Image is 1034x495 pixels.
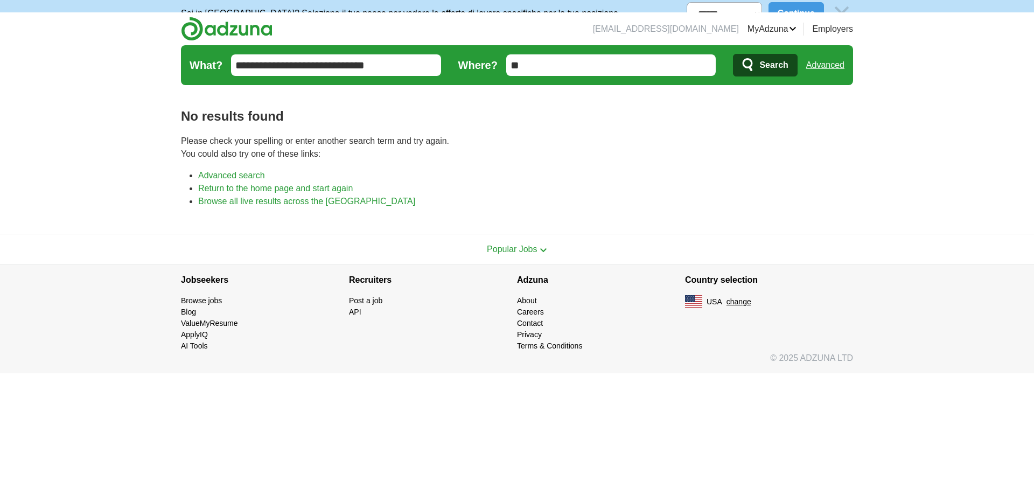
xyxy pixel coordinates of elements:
[540,248,547,253] img: toggle icon
[172,352,862,373] div: © 2025 ADZUNA LTD
[181,341,208,350] a: AI Tools
[517,319,543,327] a: Contact
[198,171,265,180] a: Advanced search
[806,54,844,76] a: Advanced
[593,23,739,36] li: [EMAIL_ADDRESS][DOMAIN_NAME]
[685,265,853,295] h4: Country selection
[830,2,853,25] img: icon_close_no_bg.svg
[487,245,537,254] span: Popular Jobs
[458,57,498,73] label: Where?
[181,319,238,327] a: ValueMyResume
[812,23,853,36] a: Employers
[707,296,722,308] span: USA
[517,296,537,305] a: About
[517,330,542,339] a: Privacy
[726,296,751,308] button: change
[198,197,415,206] a: Browse all live results across the [GEOGRAPHIC_DATA]
[181,296,222,305] a: Browse jobs
[181,17,273,41] img: Adzuna logo
[685,295,702,308] img: US flag
[198,184,353,193] a: Return to the home page and start again
[349,296,382,305] a: Post a job
[768,2,824,25] button: Continua
[747,23,797,36] a: MyAdzuna
[733,54,797,76] button: Search
[517,341,582,350] a: Terms & Conditions
[181,7,620,20] p: Sei in [GEOGRAPHIC_DATA]? Seleziona il tuo paese per vedere le offerte di lavoro specifiche per l...
[759,54,788,76] span: Search
[190,57,222,73] label: What?
[181,107,853,126] h1: No results found
[181,135,853,161] p: Please check your spelling or enter another search term and try again. You could also try one of ...
[181,308,196,316] a: Blog
[181,330,208,339] a: ApplyIQ
[517,308,544,316] a: Careers
[349,308,361,316] a: API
